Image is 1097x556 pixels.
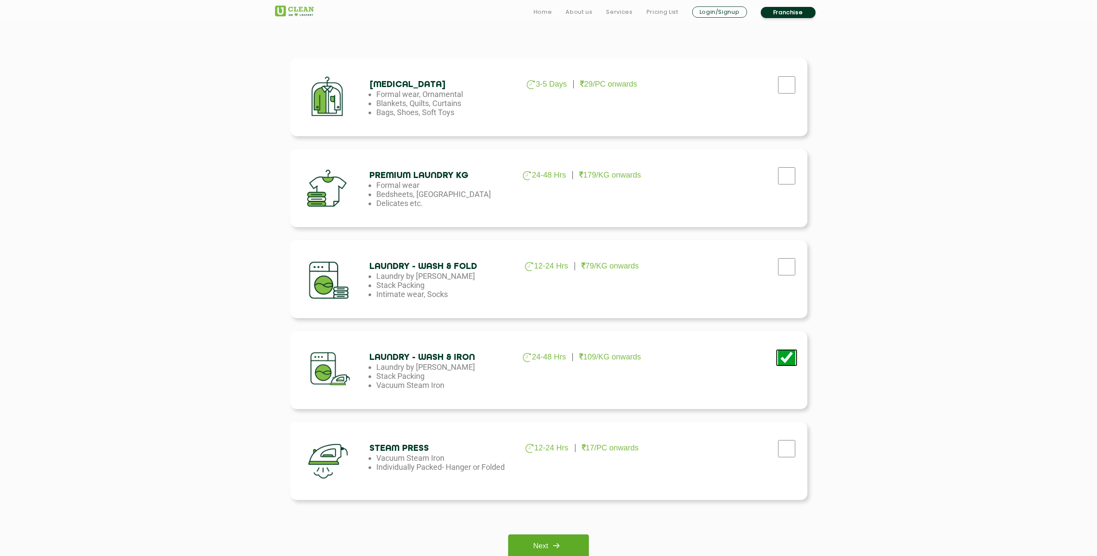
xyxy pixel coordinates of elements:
[369,444,509,453] h4: Steam Press
[525,262,533,271] img: clock_g.png
[523,171,566,180] p: 24-48 Hrs
[548,538,564,553] img: right_icon.png
[376,462,516,472] li: Individually Packed- Hanger or Folded
[376,181,516,190] li: Formal wear
[525,444,534,453] img: clock_g.png
[376,290,516,299] li: Intimate wear, Socks
[692,6,747,18] a: Login/Signup
[523,171,531,180] img: clock_g.png
[534,7,552,17] a: Home
[606,7,632,17] a: Services
[580,80,637,89] p: 29/PC onwards
[582,444,639,453] p: 17/PC onwards
[376,199,516,208] li: Delicates etc.
[527,80,567,89] p: 3-5 Days
[761,7,816,18] a: Franchise
[376,362,516,372] li: Laundry by [PERSON_NAME]
[369,262,509,272] h4: Laundry - Wash & Fold
[376,272,516,281] li: Laundry by [PERSON_NAME]
[579,353,641,362] p: 109/KG onwards
[376,108,516,117] li: Bags, Shoes, Soft Toys
[525,444,569,453] p: 12-24 Hrs
[523,353,566,362] p: 24-48 Hrs
[579,171,641,180] p: 179/KG onwards
[369,353,509,362] h4: Laundry - Wash & Iron
[376,453,516,462] li: Vacuum Steam Iron
[647,7,678,17] a: Pricing List
[376,372,516,381] li: Stack Packing
[369,171,509,181] h4: Premium Laundry Kg
[525,262,568,271] p: 12-24 Hrs
[369,80,509,90] h4: [MEDICAL_DATA]
[566,7,592,17] a: About us
[523,353,531,362] img: clock_g.png
[581,262,639,271] p: 79/KG onwards
[376,99,516,108] li: Blankets, Quilts, Curtains
[376,90,516,99] li: Formal wear, Ornamental
[376,190,516,199] li: Bedsheets, [GEOGRAPHIC_DATA]
[376,281,516,290] li: Stack Packing
[275,6,314,16] img: UClean Laundry and Dry Cleaning
[376,381,516,390] li: Vacuum Steam Iron
[527,80,535,89] img: clock_g.png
